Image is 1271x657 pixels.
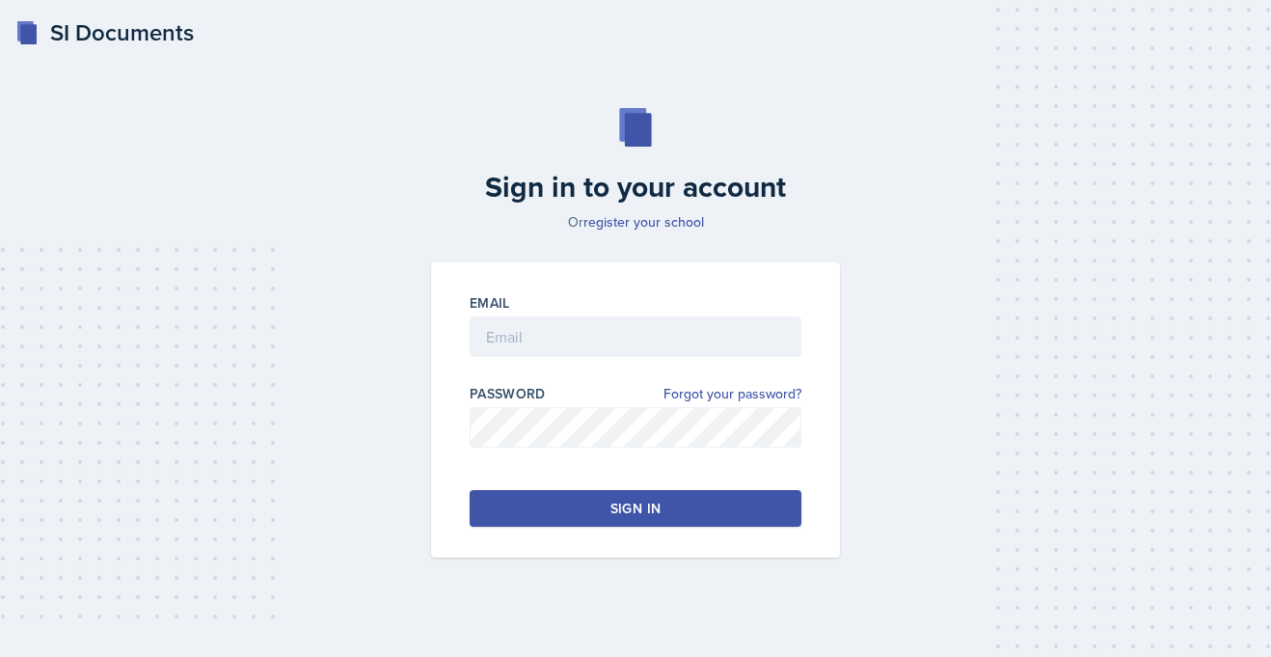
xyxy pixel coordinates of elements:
[15,15,194,50] a: SI Documents
[419,170,852,205] h2: Sign in to your account
[470,293,510,313] label: Email
[470,490,801,527] button: Sign in
[470,316,801,357] input: Email
[663,384,801,404] a: Forgot your password?
[470,384,546,403] label: Password
[583,212,704,232] a: register your school
[610,499,661,518] div: Sign in
[419,212,852,232] p: Or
